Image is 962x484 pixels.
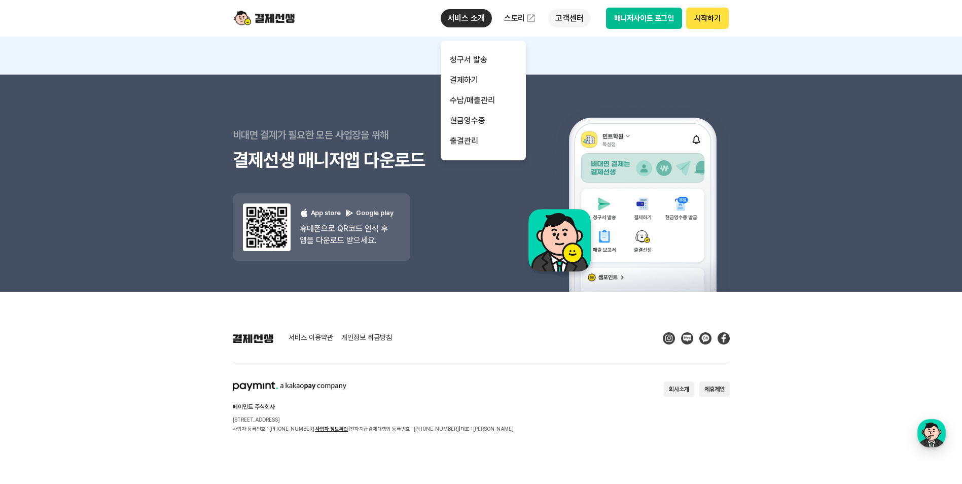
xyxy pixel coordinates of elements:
[548,9,590,27] p: 고객센터
[300,209,341,218] p: App store
[459,426,460,432] span: |
[348,426,350,432] span: |
[32,337,38,345] span: 홈
[606,8,683,29] button: 매니저사이트 로그인
[345,209,394,218] p: Google play
[243,203,291,251] img: 앱 다운도르드 qr
[526,13,536,23] img: 외부 도메인 오픈
[718,332,730,344] img: Facebook
[686,8,728,29] button: 시작하기
[233,382,346,391] img: paymint logo
[315,426,348,432] a: 사업자 정보확인
[233,415,514,424] p: [STREET_ADDRESS]
[441,50,526,70] a: 청구서 발송
[67,322,131,347] a: 대화
[664,382,694,397] button: 회사소개
[341,334,392,343] a: 개인정보 취급방침
[93,337,105,345] span: 대화
[157,337,169,345] span: 설정
[300,209,309,218] img: 애플 로고
[515,77,730,292] img: 앱 예시 이미지
[233,148,481,173] h3: 결제선생 매니저앱 다운로드
[441,131,526,151] a: 출결관리
[233,122,481,148] p: 비대면 결제가 필요한 모든 사업장을 위해
[699,382,730,397] button: 제휴제안
[441,111,526,131] a: 현금영수증
[3,322,67,347] a: 홈
[681,332,693,344] img: Blog
[497,8,544,28] a: 스토리
[663,332,675,344] img: Instagram
[131,322,195,347] a: 설정
[234,9,295,28] img: logo
[699,332,711,344] img: Kakao Talk
[441,70,526,90] a: 결제하기
[345,209,354,218] img: 구글 플레이 로고
[233,334,273,343] img: 결제선생 로고
[441,9,492,27] p: 서비스 소개
[289,334,333,343] a: 서비스 이용약관
[233,404,514,410] h2: 페이민트 주식회사
[300,223,394,246] p: 휴대폰으로 QR코드 인식 후 앱을 다운로드 받으세요.
[233,424,514,433] p: 사업자 등록번호 : [PHONE_NUMBER] 전자지급결제대행업 등록번호 : [PHONE_NUMBER] 대표 : [PERSON_NAME]
[441,90,526,111] a: 수납/매출관리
